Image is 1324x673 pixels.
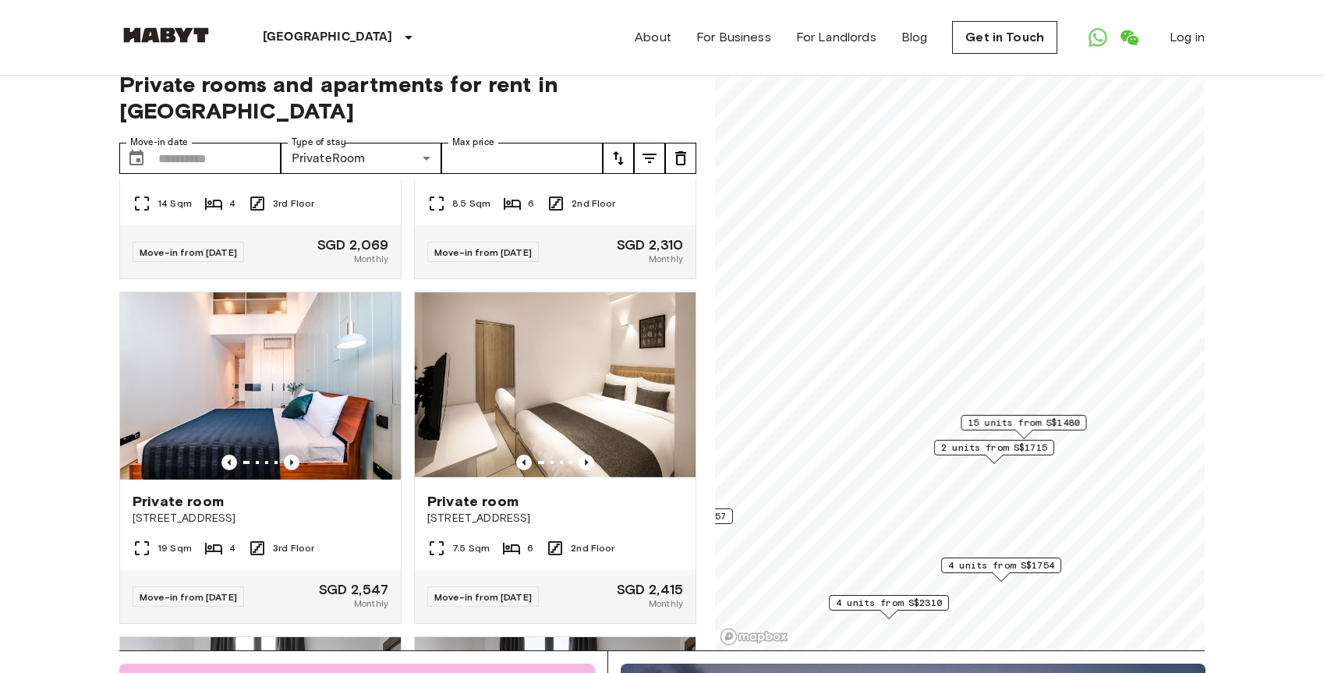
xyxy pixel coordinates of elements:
[603,143,634,174] button: tune
[941,441,1047,455] span: 2 units from S$1715
[292,136,346,149] label: Type of stay
[263,28,393,47] p: [GEOGRAPHIC_DATA]
[634,143,665,174] button: tune
[572,197,615,211] span: 2nd Floor
[119,292,402,624] a: Marketing picture of unit SG-01-027-007-01Previous imagePrevious imagePrivate room[STREET_ADDRESS...
[452,136,494,149] label: Max price
[434,246,532,258] span: Move-in from [DATE]
[130,136,188,149] label: Move-in date
[1113,22,1145,53] a: Open WeChat
[452,197,490,211] span: 8.5 Sqm
[158,197,192,211] span: 14 Sqm
[133,492,224,511] span: Private room
[434,591,532,603] span: Move-in from [DATE]
[415,292,696,480] img: Marketing picture of unit SG-01-127-001-004
[715,52,1205,650] canvas: Map
[829,595,949,619] div: Map marker
[273,541,314,555] span: 3rd Floor
[229,197,235,211] span: 4
[968,416,1079,430] span: 15 units from S$1480
[571,541,614,555] span: 2nd Floor
[119,71,696,124] span: Private rooms and apartments for rent in [GEOGRAPHIC_DATA]
[1170,28,1205,47] a: Log in
[901,28,928,47] a: Blog
[961,415,1086,439] div: Map marker
[649,597,683,611] span: Monthly
[121,143,152,174] button: Choose date
[934,440,1054,464] div: Map marker
[696,28,771,47] a: For Business
[796,28,876,47] a: For Landlords
[140,591,237,603] span: Move-in from [DATE]
[516,455,532,470] button: Previous image
[635,28,671,47] a: About
[617,238,683,252] span: SGD 2,310
[427,492,519,511] span: Private room
[948,558,1054,572] span: 4 units from S$1754
[720,628,788,646] a: Mapbox logo
[120,292,401,480] img: Marketing picture of unit SG-01-027-007-01
[281,143,442,174] div: PrivateRoom
[273,197,314,211] span: 3rd Floor
[427,511,683,526] span: [STREET_ADDRESS]
[158,541,192,555] span: 19 Sqm
[613,508,733,533] div: Map marker
[617,583,683,597] span: SGD 2,415
[229,541,235,555] span: 4
[579,455,594,470] button: Previous image
[221,455,237,470] button: Previous image
[941,558,1061,582] div: Map marker
[665,143,696,174] button: tune
[620,509,726,523] span: 1 units from S$2757
[119,27,213,43] img: Habyt
[284,455,299,470] button: Previous image
[317,238,388,252] span: SGD 2,069
[952,21,1057,54] a: Get in Touch
[354,597,388,611] span: Monthly
[528,197,534,211] span: 6
[836,596,942,610] span: 4 units from S$2310
[527,541,533,555] span: 6
[140,246,237,258] span: Move-in from [DATE]
[354,252,388,266] span: Monthly
[414,292,696,624] a: Marketing picture of unit SG-01-127-001-004Previous imagePrevious imagePrivate room[STREET_ADDRES...
[133,511,388,526] span: [STREET_ADDRESS]
[1082,22,1113,53] a: Open WhatsApp
[319,583,388,597] span: SGD 2,547
[452,541,490,555] span: 7.5 Sqm
[649,252,683,266] span: Monthly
